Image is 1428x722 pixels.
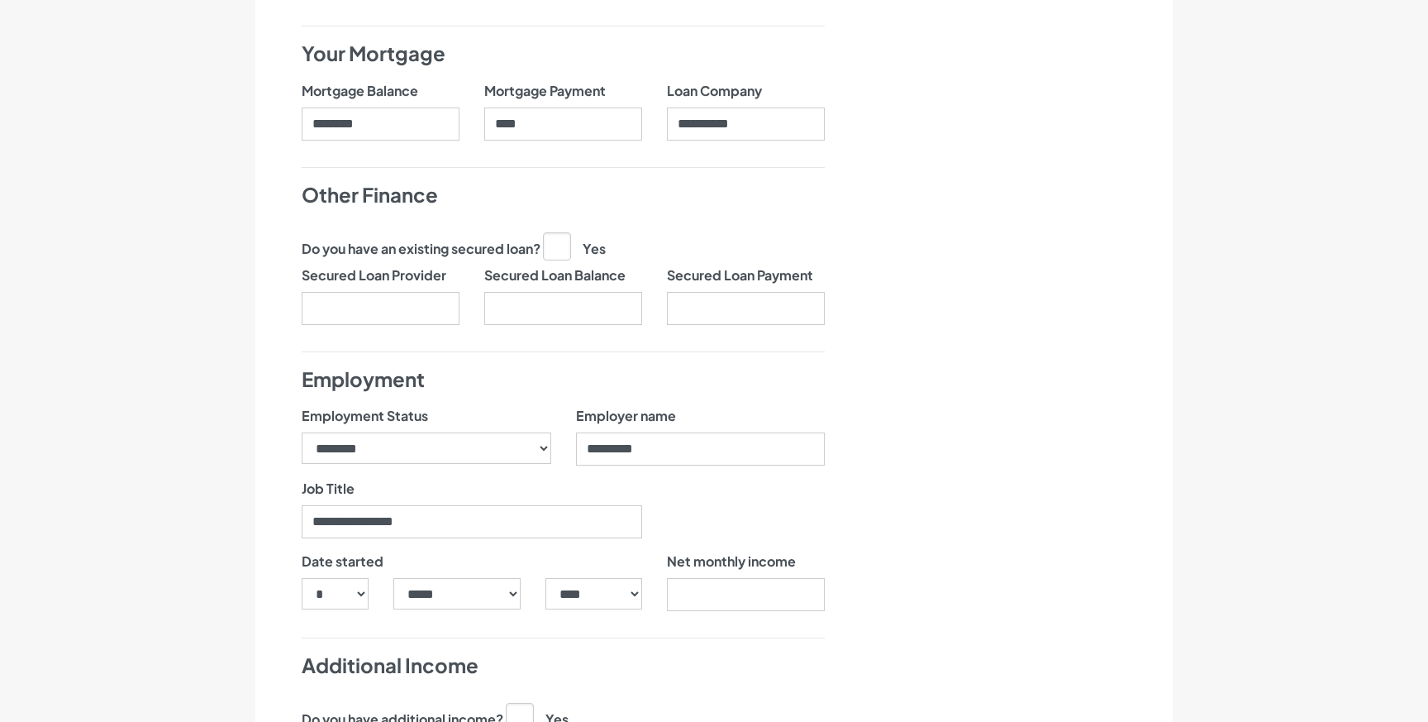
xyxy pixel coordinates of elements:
label: Loan Company [667,81,762,101]
label: Employment Status [302,406,428,426]
label: Employer name [576,406,676,426]
h4: Employment [302,366,825,394]
h4: Additional Income [302,652,825,680]
label: Mortgage Payment [484,81,606,101]
label: Job Title [302,479,355,499]
label: Net monthly income [667,552,796,571]
label: Date started [302,552,383,571]
label: Do you have an existing secured loan? [302,239,540,259]
h4: Other Finance [302,181,825,209]
label: Secured Loan Payment [667,265,813,285]
label: Secured Loan Provider [302,265,446,285]
label: Secured Loan Balance [484,265,626,285]
h4: Your Mortgage [302,40,825,68]
label: Mortgage Balance [302,81,418,101]
label: Yes [543,232,606,259]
